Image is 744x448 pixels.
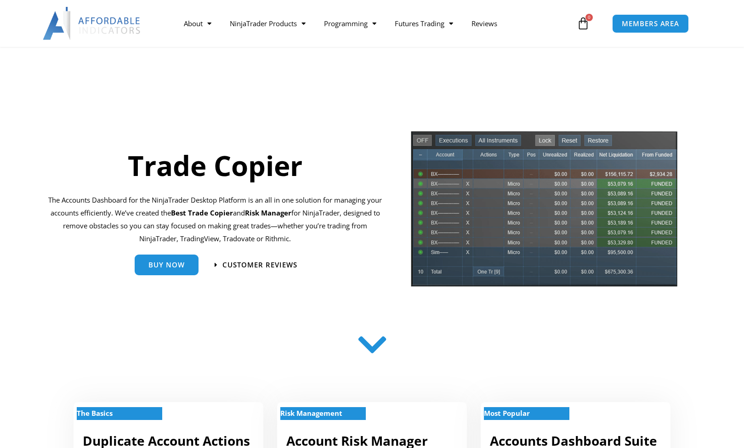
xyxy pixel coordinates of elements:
a: About [175,13,221,34]
span: Customer Reviews [222,261,297,268]
img: tradecopier | Affordable Indicators – NinjaTrader [410,130,678,294]
span: 0 [585,14,593,21]
p: The Accounts Dashboard for the NinjaTrader Desktop Platform is an all in one solution for managin... [48,194,382,245]
strong: Risk Manager [245,208,291,217]
strong: Most Popular [484,408,530,418]
nav: Menu [175,13,574,34]
a: Futures Trading [386,13,462,34]
img: LogoAI | Affordable Indicators – NinjaTrader [43,7,142,40]
b: Best Trade Copier [171,208,233,217]
a: Reviews [462,13,506,34]
h1: Trade Copier [48,146,382,185]
a: MEMBERS AREA [612,14,689,33]
a: Programming [315,13,386,34]
a: 0 [563,10,603,37]
a: Customer Reviews [215,261,297,268]
span: MEMBERS AREA [622,20,679,27]
span: Buy Now [148,261,185,268]
a: NinjaTrader Products [221,13,315,34]
a: Buy Now [135,255,199,275]
strong: Risk Management [280,408,342,418]
strong: The Basics [77,408,113,418]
